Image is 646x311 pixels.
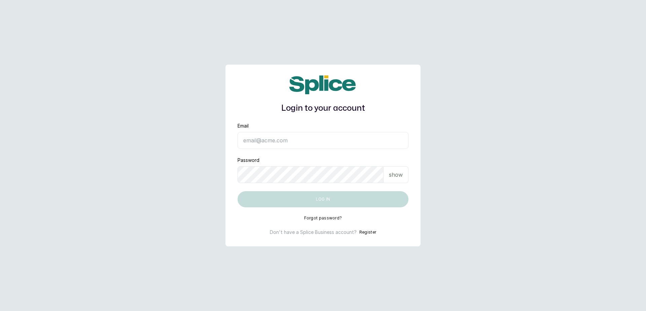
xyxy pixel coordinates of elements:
[238,132,408,149] input: email@acme.com
[238,102,408,114] h1: Login to your account
[238,191,408,207] button: Log in
[389,171,403,179] p: show
[270,229,357,236] p: Don't have a Splice Business account?
[304,215,342,221] button: Forgot password?
[238,123,249,129] label: Email
[359,229,376,236] button: Register
[238,157,259,164] label: Password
